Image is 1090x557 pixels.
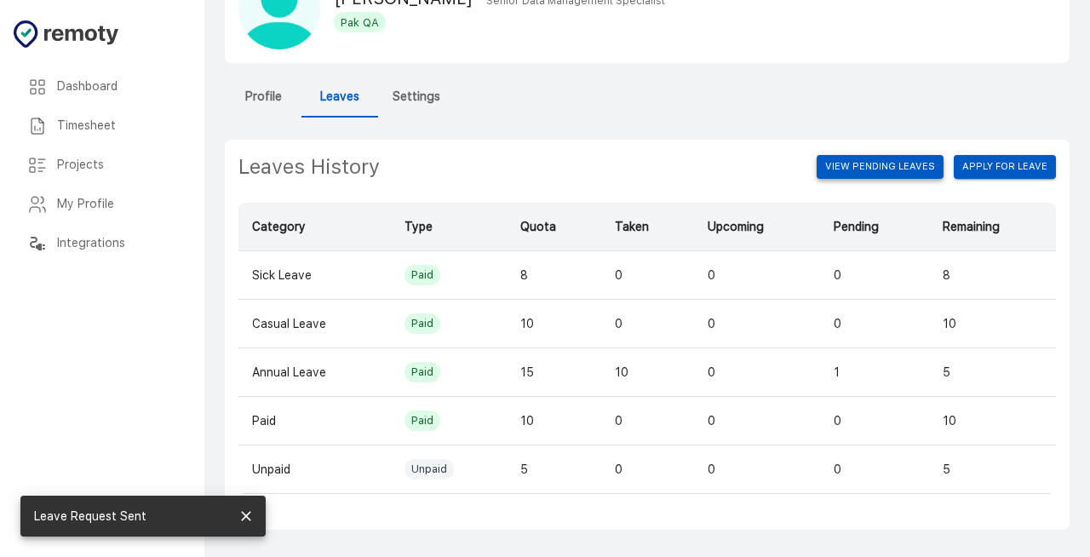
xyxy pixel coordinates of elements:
[57,156,177,175] h6: Projects
[694,203,820,251] th: Upcoming
[820,445,929,494] td: 0
[225,77,1070,118] div: Team Tabs
[252,268,312,282] a: Sick Leave
[601,203,694,251] th: Taken
[404,365,440,381] span: Paid
[929,203,1056,251] th: Remaining
[14,106,191,146] div: Timesheet
[601,300,694,348] td: 0
[601,348,694,397] td: 10
[14,146,191,185] div: Projects
[14,185,191,224] div: My Profile
[601,445,694,494] td: 0
[252,414,276,428] a: Paid
[57,117,177,135] h6: Timesheet
[57,78,177,96] h6: Dashboard
[391,203,507,251] th: Type
[320,88,359,106] h6: Leaves
[245,88,282,106] h6: Profile
[334,14,386,32] span: Pak QA
[820,397,929,445] td: 0
[929,300,1056,348] td: 10
[929,397,1056,445] td: 10
[694,300,820,348] td: 0
[238,203,1056,494] table: leaves-table
[233,503,259,529] button: close
[404,316,440,332] span: Paid
[14,67,191,106] div: Dashboard
[14,224,191,263] div: Integrations
[507,300,602,348] td: 10
[601,251,694,300] td: 0
[252,365,326,379] a: Annual Leave
[507,251,602,300] td: 8
[252,462,290,476] a: Unpaid
[601,397,694,445] td: 0
[929,445,1056,494] td: 5
[57,234,177,253] h6: Integrations
[820,300,929,348] td: 0
[694,397,820,445] td: 0
[238,153,783,181] h2: Leaves History
[404,413,440,429] span: Paid
[57,195,177,214] h6: My Profile
[252,317,326,330] a: Casual Leave
[393,88,440,106] h6: Settings
[694,348,820,397] td: 0
[694,251,820,300] td: 0
[929,251,1056,300] td: 8
[404,267,440,284] span: Paid
[507,348,602,397] td: 15
[34,501,146,531] div: Leave Request Sent
[507,397,602,445] td: 10
[954,155,1056,179] button: Apply for leave
[817,155,944,179] button: View Pending Leaves
[507,203,602,251] th: Quota
[929,348,1056,397] td: 5
[694,445,820,494] td: 0
[404,462,454,478] span: Unpaid
[820,251,929,300] td: 0
[820,348,929,397] td: 1
[238,203,391,251] th: Category
[820,203,929,251] th: Pending
[507,445,602,494] td: 5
